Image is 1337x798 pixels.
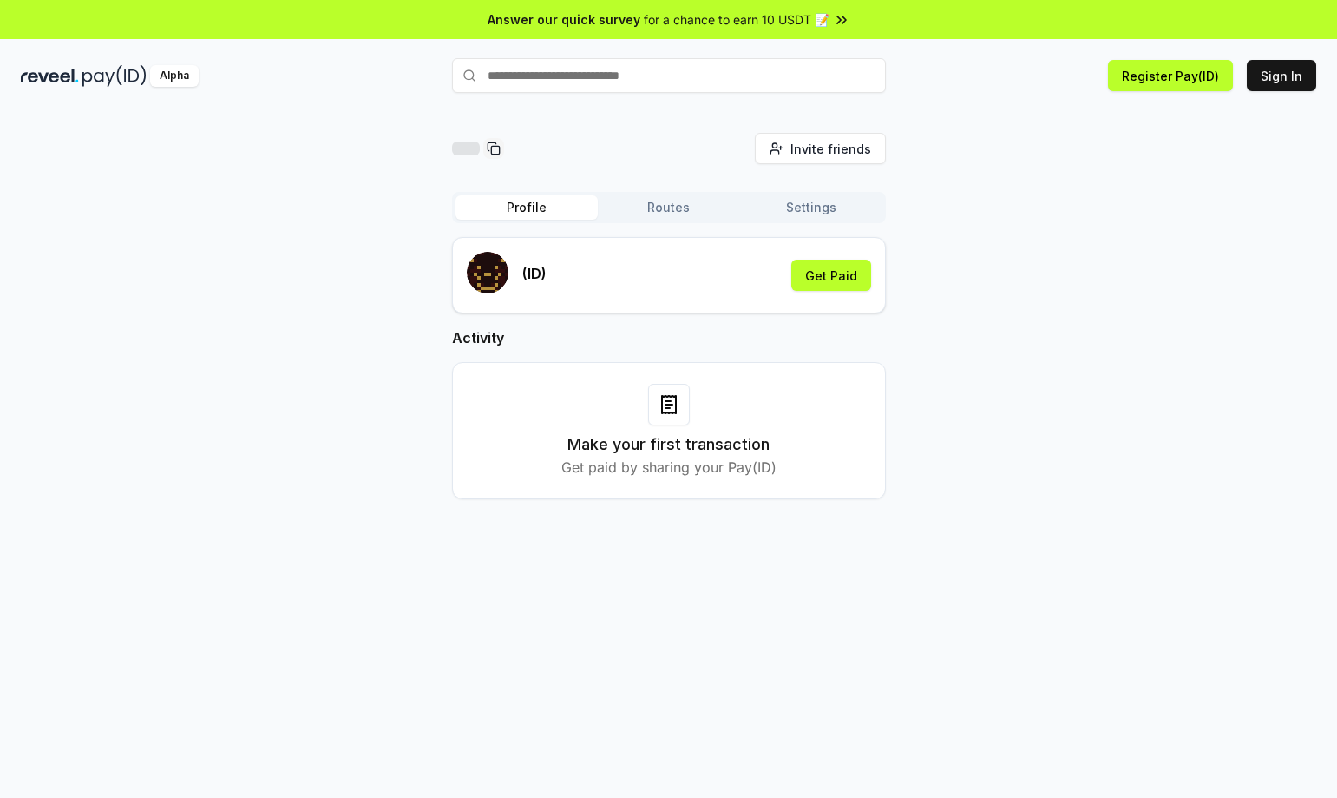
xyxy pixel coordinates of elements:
button: Routes [598,195,740,220]
p: (ID) [522,263,547,284]
img: reveel_dark [21,65,79,87]
button: Settings [740,195,882,220]
span: Answer our quick survey [488,10,640,29]
button: Sign In [1247,60,1316,91]
button: Register Pay(ID) [1108,60,1233,91]
span: for a chance to earn 10 USDT 📝 [644,10,829,29]
div: Alpha [150,65,199,87]
p: Get paid by sharing your Pay(ID) [561,457,777,478]
h3: Make your first transaction [567,432,770,457]
img: pay_id [82,65,147,87]
button: Invite friends [755,133,886,164]
button: Profile [455,195,598,220]
button: Get Paid [791,260,871,291]
h2: Activity [452,327,886,348]
span: Invite friends [790,140,871,158]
